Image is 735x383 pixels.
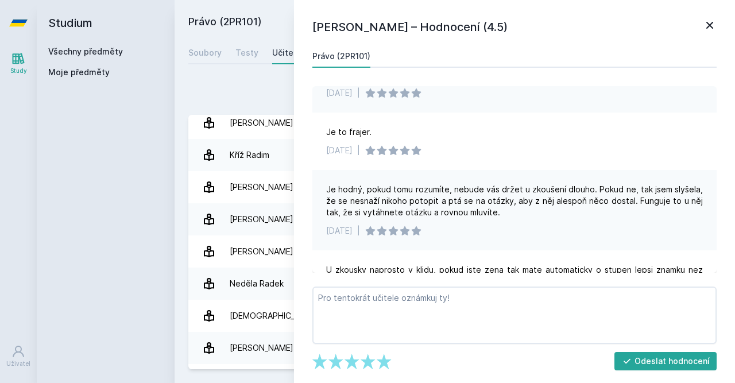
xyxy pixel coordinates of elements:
[326,264,703,287] div: U zkousky naprosto v klidu, pokud jste zena tak mate automaticky o stupen lepsi znamku nez muzi z...
[188,107,721,139] a: [PERSON_NAME] 12 hodnocení 4.1
[230,111,293,134] div: [PERSON_NAME]
[188,171,721,203] a: [PERSON_NAME] 11 hodnocení 4.9
[326,145,353,156] div: [DATE]
[188,235,721,268] a: [PERSON_NAME] 61 hodnocení 4.5
[188,14,593,32] h2: Právo (2PR101)
[6,359,30,368] div: Uživatel
[357,87,360,99] div: |
[48,67,110,78] span: Moje předměty
[188,203,721,235] a: [PERSON_NAME] 16 hodnocení 3.0
[230,336,293,359] div: [PERSON_NAME]
[357,225,360,237] div: |
[188,139,721,171] a: Kříž Radim 1 hodnocení 3.0
[235,41,258,64] a: Testy
[188,332,721,364] a: [PERSON_NAME] 25 hodnocení 5.0
[326,184,703,218] div: Je hodný, pokud tomu rozumíte, nebude vás držet u zkoušení dlouho. Pokud ne, tak jsem slyšela, že...
[230,144,269,167] div: Kříž Radim
[357,145,360,156] div: |
[2,46,34,81] a: Study
[614,352,717,370] button: Odeslat hodnocení
[188,47,222,59] div: Soubory
[188,300,721,332] a: [DEMOGRAPHIC_DATA][PERSON_NAME] 2 hodnocení 3.0
[188,268,721,300] a: Neděla Radek 16 hodnocení 4.1
[10,67,27,75] div: Study
[2,339,34,374] a: Uživatel
[272,47,301,59] div: Učitelé
[230,240,293,263] div: [PERSON_NAME]
[230,272,284,295] div: Neděla Radek
[230,304,381,327] div: [DEMOGRAPHIC_DATA][PERSON_NAME]
[326,126,372,138] div: Je to frajer.
[326,225,353,237] div: [DATE]
[272,41,301,64] a: Učitelé
[48,47,123,56] a: Všechny předměty
[230,176,293,199] div: [PERSON_NAME]
[235,47,258,59] div: Testy
[230,208,293,231] div: [PERSON_NAME]
[188,41,222,64] a: Soubory
[326,87,353,99] div: [DATE]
